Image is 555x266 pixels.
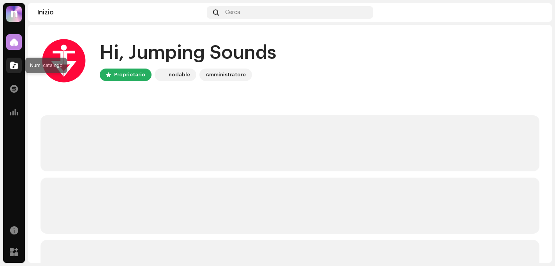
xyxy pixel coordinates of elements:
[169,70,190,79] div: nodable
[37,9,204,16] div: Inizio
[100,41,277,65] div: Hi, Jumping Sounds
[114,70,145,79] div: Proprietario
[530,6,543,19] img: e5206662-e8fc-4bed-83ae-b84e1b14c6d4
[6,6,22,22] img: 39a81664-4ced-4598-a294-0293f18f6a76
[225,9,240,16] span: Cerca
[156,70,166,79] img: 39a81664-4ced-4598-a294-0293f18f6a76
[41,37,87,84] img: e5206662-e8fc-4bed-83ae-b84e1b14c6d4
[206,70,246,79] div: Amministratore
